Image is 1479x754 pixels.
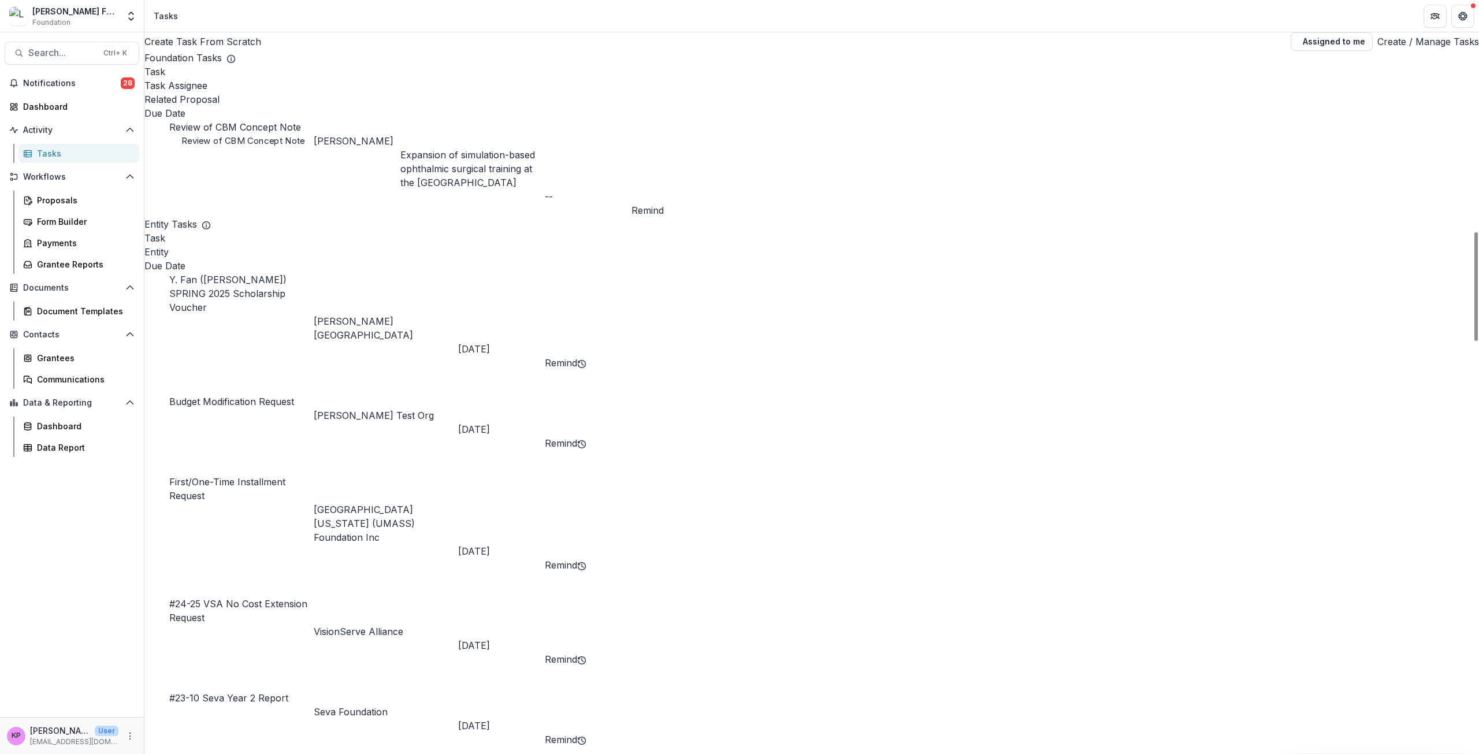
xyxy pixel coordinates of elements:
[144,231,1479,245] div: Task
[18,302,139,321] a: Document Templates
[144,106,1479,120] div: Due Date
[37,147,130,159] div: Tasks
[144,245,1479,259] div: Entity
[37,216,130,228] div: Form Builder
[154,10,178,22] div: Tasks
[545,190,631,203] div: --
[5,97,139,116] a: Dashboard
[144,35,261,49] a: Create Task From Scratch
[37,305,130,317] div: Document Templates
[23,79,121,88] span: Notifications
[144,259,1479,273] div: Due Date
[1424,5,1447,28] button: Partners
[144,65,1479,79] div: Task
[144,92,1479,106] div: Related Proposal
[577,652,586,666] button: Add to friends
[23,330,121,340] span: Contacts
[314,410,434,421] a: [PERSON_NAME] Test Org
[169,598,307,623] a: #24-25 VSA No Cost Extension Request
[37,237,130,249] div: Payments
[458,719,545,733] div: [DATE]
[314,315,413,341] a: [PERSON_NAME][GEOGRAPHIC_DATA]
[5,393,139,412] button: Open Data & Reporting
[169,274,287,313] a: Y. Fan ([PERSON_NAME]) SPRING 2025 Scholarship Voucher
[101,47,129,60] div: Ctrl + K
[458,638,545,652] div: [DATE]
[18,233,139,252] a: Payments
[314,706,388,718] a: Seva Foundation
[169,396,294,407] a: Budget Modification Request
[144,79,1479,92] div: Task Assignee
[23,398,121,408] span: Data & Reporting
[458,422,545,436] div: [DATE]
[5,325,139,344] button: Open Contacts
[545,652,577,666] button: Remind
[314,626,403,637] a: VisionServe Alliance
[577,558,586,572] button: Add to friends
[18,348,139,367] a: Grantees
[18,438,139,457] a: Data Report
[144,217,197,231] p: Entity Tasks
[18,370,139,389] a: Communications
[314,134,400,148] div: [PERSON_NAME]
[314,504,415,543] a: [GEOGRAPHIC_DATA][US_STATE] (UMASS) Foundation Inc
[545,733,577,746] button: Remind
[23,101,130,113] div: Dashboard
[37,441,130,454] div: Data Report
[37,420,130,432] div: Dashboard
[1291,32,1373,51] button: Assigned to me
[577,436,586,450] button: Add to friends
[23,172,121,182] span: Workflows
[169,692,288,704] a: #23-10 Seva Year 2 Report
[18,417,139,436] a: Dashboard
[18,144,139,163] a: Tasks
[37,352,130,364] div: Grantees
[121,77,135,89] span: 28
[5,278,139,297] button: Open Documents
[5,168,139,186] button: Open Workflows
[9,7,28,25] img: Lavelle Fund for the Blind
[37,373,130,385] div: Communications
[37,258,130,270] div: Grantee Reports
[23,125,121,135] span: Activity
[169,476,285,502] a: First/One-Time Installment Request
[5,121,139,139] button: Open Activity
[1377,35,1479,49] a: Create / Manage Tasks
[23,283,121,293] span: Documents
[18,212,139,231] a: Form Builder
[18,255,139,274] a: Grantee Reports
[32,17,70,28] span: Foundation
[144,51,222,65] p: Foundation Tasks
[400,149,535,188] a: Expansion of simulation-based ophthalmic surgical training at the [GEOGRAPHIC_DATA]
[123,5,139,28] button: Open entity switcher
[95,726,118,736] p: User
[123,729,137,743] button: More
[631,203,664,217] button: Remind
[577,356,586,370] button: Add to friends
[37,194,130,206] div: Proposals
[5,74,139,92] button: Notifications28
[545,436,577,450] button: Remind
[545,356,577,370] button: Remind
[458,342,545,356] div: [DATE]
[5,42,139,65] button: Search...
[149,8,183,24] nav: breadcrumb
[577,733,586,746] button: Add to friends
[458,544,545,558] div: [DATE]
[18,191,139,210] a: Proposals
[30,725,90,737] p: [PERSON_NAME]
[28,47,96,58] span: Search...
